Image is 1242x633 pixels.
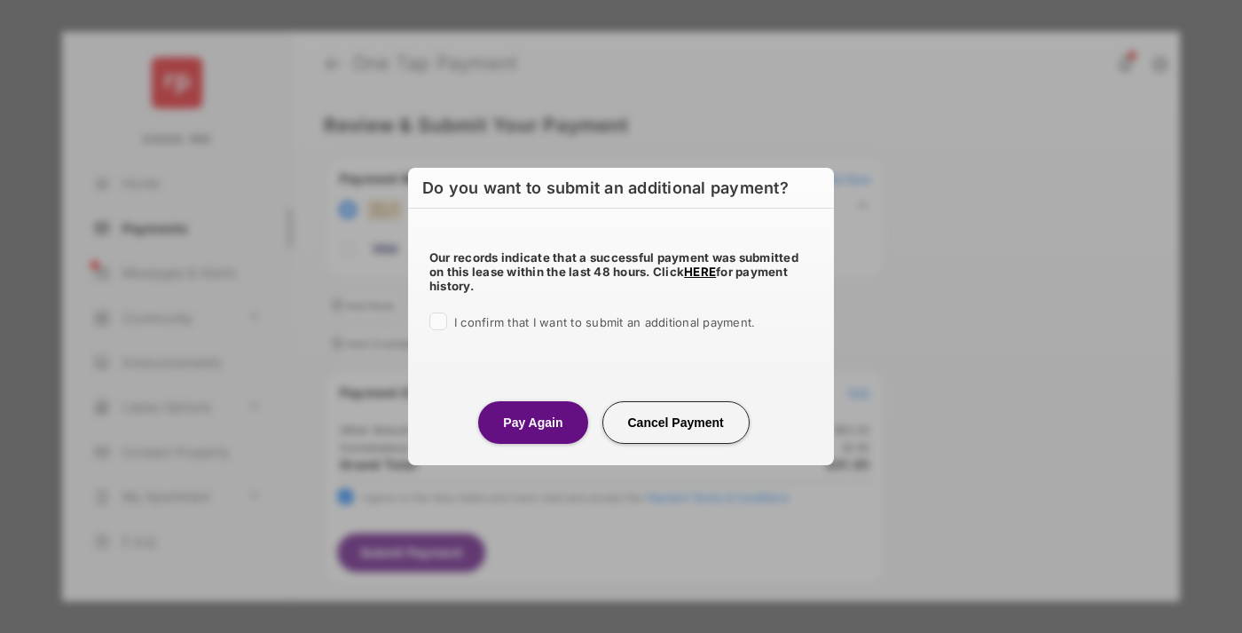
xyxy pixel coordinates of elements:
span: I confirm that I want to submit an additional payment. [454,315,755,329]
h6: Do you want to submit an additional payment? [408,168,834,209]
h5: Our records indicate that a successful payment was submitted on this lease within the last 48 hou... [429,250,813,293]
button: Pay Again [478,401,587,444]
a: HERE [684,265,716,279]
button: Cancel Payment [602,401,750,444]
